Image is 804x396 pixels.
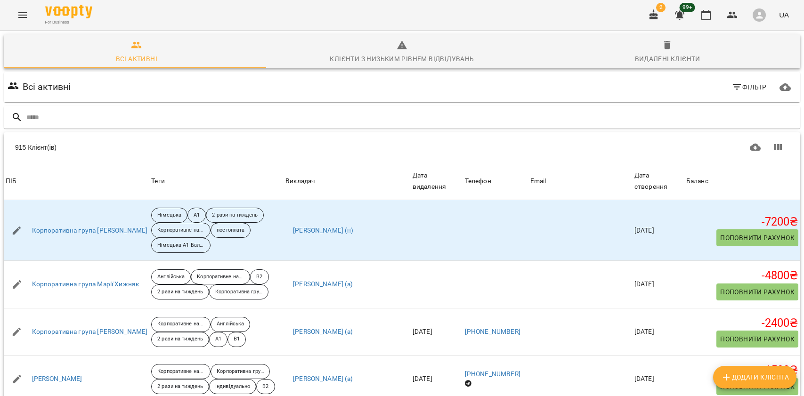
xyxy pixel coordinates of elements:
[211,317,250,332] div: Англійська
[285,176,315,187] div: Викладач
[530,176,546,187] div: Email
[285,176,315,187] div: Sort
[157,383,203,391] p: 2 рази на тиждень
[151,332,209,347] div: 2 рази на тиждень
[713,366,796,388] button: Додати клієнта
[151,379,209,394] div: 2 рази на тиждень
[157,242,204,250] p: Німецька А1 Балан - корпоративна група
[217,226,244,234] p: постоплата
[157,211,181,219] p: Німецька
[766,136,789,159] button: Показати колонки
[293,226,354,235] a: [PERSON_NAME] (н)
[465,370,520,378] a: [PHONE_NUMBER]
[686,215,798,229] h5: -7200 ₴
[775,6,793,24] button: UA
[151,284,209,299] div: 2 рази на тиждень
[633,261,684,308] td: [DATE]
[157,226,204,234] p: Корпоративне навчання
[413,170,461,192] div: Дата видалення
[215,383,250,391] p: Індивідуально
[194,211,200,219] p: A1
[411,308,463,356] td: [DATE]
[32,327,148,337] a: Корпоративна група [PERSON_NAME]
[530,176,546,187] div: Sort
[413,170,461,192] div: Sort
[686,316,798,331] h5: -2400 ₴
[6,176,147,187] span: ПІБ
[465,176,491,187] div: Sort
[217,320,244,328] p: Англійська
[209,284,268,299] div: Корпоративна група Хижняк
[215,288,262,296] p: Корпоративна група Хижняк
[716,331,798,348] button: Поповнити рахунок
[256,273,262,281] p: B2
[285,176,409,187] span: Викладач
[157,320,204,328] p: Корпоративне навчання
[330,53,474,65] div: Клієнти з низьким рівнем відвідувань
[262,383,268,391] p: B2
[151,317,211,332] div: Корпоративне навчання
[656,3,666,12] span: 2
[32,280,139,289] a: Корпоративна група Марії Хижняк
[721,372,789,383] span: Додати клієнта
[250,269,268,284] div: B2
[157,288,203,296] p: 2 рази на тиждень
[45,19,92,25] span: For Business
[227,332,246,347] div: B1
[116,53,157,65] div: Всі активні
[686,176,708,187] div: Баланс
[530,176,631,187] span: Email
[197,273,244,281] p: Корпоративне навчання
[45,5,92,18] img: Voopty Logo
[716,229,798,246] button: Поповнити рахунок
[211,364,270,379] div: Корпоративна група Брежнєва
[209,332,227,347] div: A1
[680,3,695,12] span: 99+
[212,211,258,219] p: 2 рази на тиждень
[720,232,795,243] span: Поповнити рахунок
[731,81,767,93] span: Фільтр
[151,238,211,253] div: Німецька А1 Балан - корпоративна група
[634,170,682,192] div: Sort
[465,176,527,187] span: Телефон
[157,368,204,376] p: Корпоративне навчання
[151,269,191,284] div: Англійська
[151,208,187,223] div: Німецька
[151,223,211,238] div: Корпоративне навчання
[686,268,798,283] h5: -4800 ₴
[779,10,789,20] span: UA
[206,208,264,223] div: 2 рази на тиждень
[633,200,684,261] td: [DATE]
[32,374,82,384] a: [PERSON_NAME]
[151,176,282,187] div: Теги
[32,226,148,235] a: Корпоративна група [PERSON_NAME]
[23,80,71,94] h6: Всі активні
[6,176,16,187] div: Sort
[635,53,700,65] div: Видалені клієнти
[215,335,221,343] p: A1
[465,176,491,187] div: Телефон
[191,269,250,284] div: Корпоративне навчання
[293,280,353,289] a: [PERSON_NAME] (а)
[187,208,206,223] div: A1
[4,132,800,162] div: Table Toolbar
[720,286,795,298] span: Поповнити рахунок
[686,176,708,187] div: Sort
[157,273,185,281] p: Англійська
[293,327,353,337] a: [PERSON_NAME] (а)
[157,335,203,343] p: 2 рази на тиждень
[256,379,275,394] div: B2
[234,335,240,343] p: B1
[6,176,16,187] div: ПІБ
[151,364,211,379] div: Корпоративне навчання
[634,170,682,192] div: Дата створення
[217,368,264,376] p: Корпоративна група Брежнєва
[209,379,256,394] div: Індивідуально
[15,143,400,152] div: 915 Клієнт(ів)
[720,333,795,345] span: Поповнити рахунок
[293,374,353,384] a: [PERSON_NAME] (а)
[716,283,798,300] button: Поповнити рахунок
[211,223,251,238] div: постоплата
